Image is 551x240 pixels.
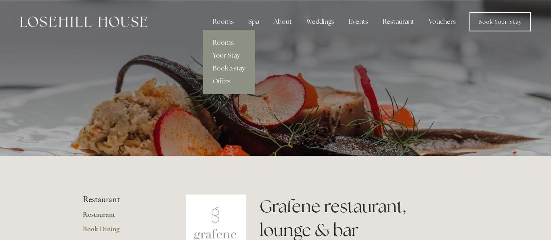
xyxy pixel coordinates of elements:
[203,75,255,88] a: Offers
[422,14,462,30] a: Vouchers
[83,210,160,224] a: Restaurant
[83,224,160,239] a: Book Dining
[203,49,255,62] a: Your Stay
[242,14,266,30] div: Spa
[376,14,421,30] div: Restaurant
[300,14,341,30] div: Weddings
[206,14,240,30] div: Rooms
[267,14,298,30] div: About
[469,12,531,31] a: Book Your Stay
[342,14,375,30] div: Events
[203,62,255,75] a: Book a stay
[20,17,147,27] img: Losehill House
[203,36,255,49] a: Rooms
[83,194,160,205] li: Restaurant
